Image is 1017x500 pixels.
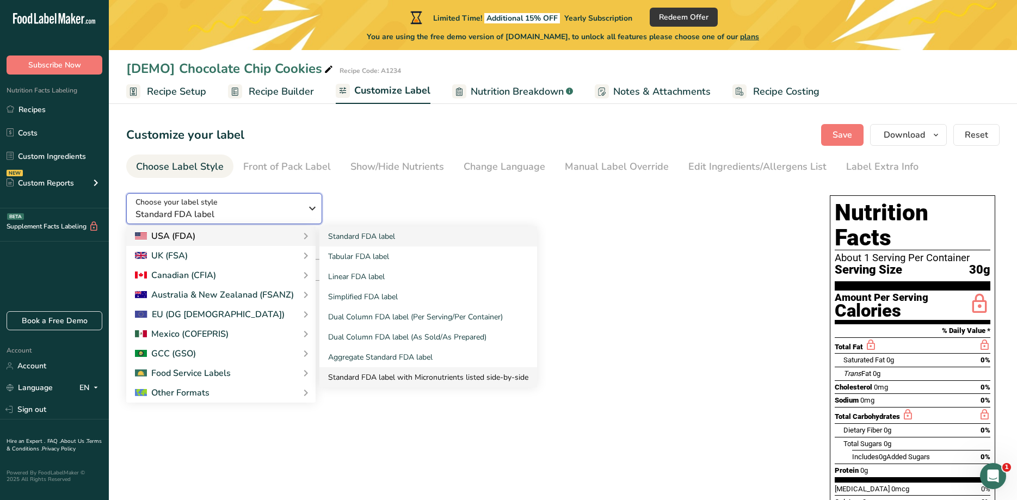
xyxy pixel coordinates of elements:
div: Amount Per Serving [835,293,928,303]
div: Canadian (CFIA) [135,269,216,282]
a: Linear FDA label [319,267,537,287]
a: Hire an Expert . [7,437,45,445]
a: FAQ . [47,437,60,445]
a: Simplified FDA label [319,287,537,307]
div: Manual Label Override [565,159,669,174]
a: Terms & Conditions . [7,437,102,453]
span: Total Fat [835,343,863,351]
div: Calories [835,303,928,319]
span: Fat [843,369,871,378]
span: 30g [969,263,990,277]
span: Dietary Fiber [843,426,882,434]
span: Notes & Attachments [613,84,711,99]
span: Recipe Builder [249,84,314,99]
a: Standard FDA label [319,226,537,246]
a: Book a Free Demo [7,311,102,330]
div: EU (DG [DEMOGRAPHIC_DATA]) [135,308,285,321]
img: 2Q== [135,350,147,357]
span: Recipe Setup [147,84,206,99]
a: Dual Column FDA label (Per Serving/Per Container) [319,307,537,327]
div: [DEMO] Chocolate Chip Cookies [126,59,335,78]
div: Edit Ingredients/Allergens List [688,159,827,174]
span: 0% [981,356,990,364]
h1: Nutrition Facts [835,200,990,250]
span: Sodium [835,396,859,404]
span: Protein [835,466,859,474]
span: Download [884,128,925,141]
a: Recipe Builder [228,79,314,104]
a: Privacy Policy [42,445,76,453]
div: Food Service Labels [135,367,231,380]
iframe: Intercom live chat [980,463,1006,489]
button: Reset [953,124,1000,146]
span: [MEDICAL_DATA] [835,485,890,493]
div: Custom Reports [7,177,74,189]
div: EN [79,381,102,394]
div: BETA [7,213,24,220]
span: 0g [886,356,894,364]
span: 0% [981,426,990,434]
span: 0mg [874,383,888,391]
span: 0% [981,453,990,461]
i: Trans [843,369,861,378]
div: Powered By FoodLabelMaker © 2025 All Rights Reserved [7,470,102,483]
div: Show/Hide Nutrients [350,159,444,174]
h1: Customize your label [126,126,244,144]
div: About 1 Serving Per Container [835,252,990,263]
a: Recipe Costing [732,79,819,104]
a: Notes & Attachments [595,79,711,104]
div: Mexico (COFEPRIS) [135,328,229,341]
a: Language [7,378,53,397]
span: Saturated Fat [843,356,885,364]
a: Standard FDA label with Micronutrients listed side-by-side [319,367,537,387]
button: Redeem Offer [650,8,718,27]
span: Subscribe Now [28,59,81,71]
div: Change Language [464,159,545,174]
a: Nutrition Breakdown [452,79,573,104]
span: Customize Label [354,83,430,98]
button: Save [821,124,864,146]
section: % Daily Value * [835,324,990,337]
span: Additional 15% OFF [484,13,560,23]
div: Recipe Code: A1234 [340,66,401,76]
span: 0g [860,466,868,474]
div: Australia & New Zealanad (FSANZ) [135,288,294,301]
div: Choose Label Style [136,159,224,174]
a: Recipe Setup [126,79,206,104]
div: USA (FDA) [135,230,195,243]
a: Dual Column FDA label (As Sold/As Prepared) [319,327,537,347]
div: Front of Pack Label [243,159,331,174]
span: Reset [965,128,988,141]
span: Redeem Offer [659,11,708,23]
span: Includes Added Sugars [852,453,930,461]
span: Recipe Costing [753,84,819,99]
a: Aggregate Standard FDA label [319,347,537,367]
div: GCC (GSO) [135,347,196,360]
span: 0mcg [891,485,909,493]
a: Customize Label [336,78,430,104]
div: NEW [7,170,23,176]
span: Save [833,128,852,141]
a: Tabular FDA label [319,246,537,267]
span: Nutrition Breakdown [471,84,564,99]
span: 0% [981,396,990,404]
span: 0% [981,485,990,493]
span: 0mg [860,396,874,404]
span: 0g [884,440,891,448]
span: Total Carbohydrates [835,412,900,421]
span: Cholesterol [835,383,872,391]
span: plans [740,32,759,42]
span: Yearly Subscription [564,13,632,23]
div: Limited Time! [408,11,632,24]
span: You are using the free demo version of [DOMAIN_NAME], to unlock all features please choose one of... [367,31,759,42]
span: Serving Size [835,263,902,277]
span: 0g [879,453,886,461]
span: Total Sugars [843,440,882,448]
span: 1 [1002,463,1011,472]
a: About Us . [60,437,87,445]
button: Choose your label style Standard FDA label [126,193,322,224]
button: Download [870,124,947,146]
div: Other Formats [135,386,209,399]
div: UK (FSA) [135,249,188,262]
button: Subscribe Now [7,55,102,75]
